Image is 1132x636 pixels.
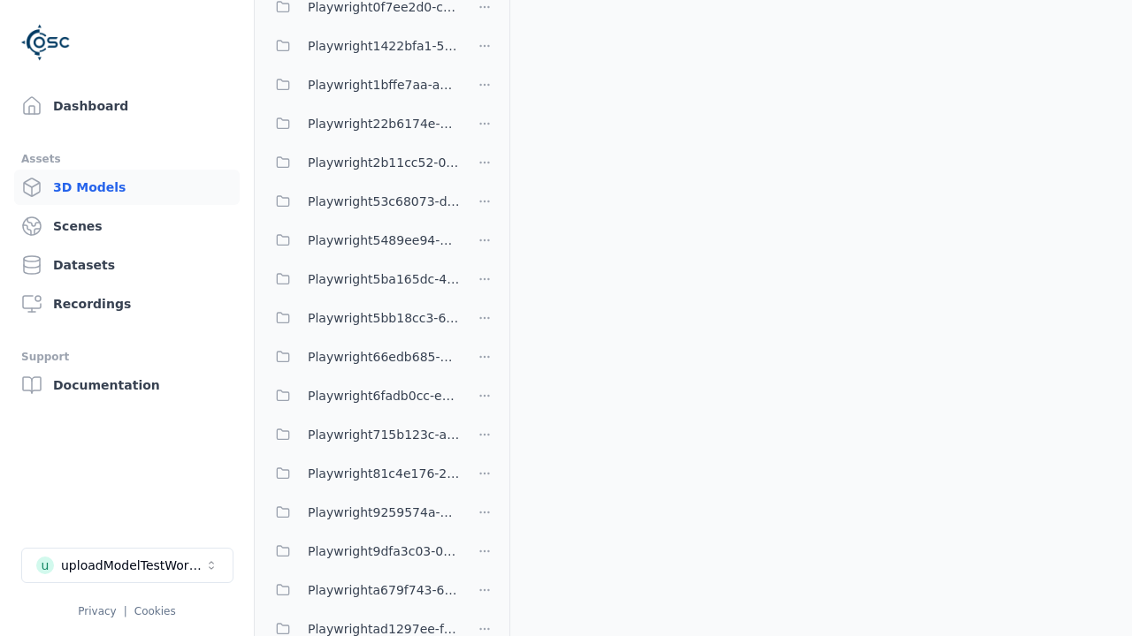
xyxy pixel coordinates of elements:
button: Playwright715b123c-a835-4a65-8ece-9ded38a37e45 [265,417,460,452]
a: Scenes [14,208,240,244]
a: Recordings [14,286,240,322]
button: Playwright2b11cc52-0628-45c2-b254-e7a188ec4503 [265,145,460,180]
span: | [124,605,127,617]
span: Playwright22b6174e-55d1-406d-adb6-17e426fa5cd6 [308,113,460,134]
button: Playwright1422bfa1-5065-45c6-98b3-ab75e32174d7 [265,28,460,64]
span: Playwright5bb18cc3-6009-4845-b7f0-56397e98b07f [308,307,460,329]
span: Playwright715b123c-a835-4a65-8ece-9ded38a37e45 [308,424,460,445]
div: uploadModelTestWorkspace [61,556,204,574]
span: Playwright6fadb0cc-edc0-4fea-9072-369268bd9eb3 [308,385,460,406]
a: Documentation [14,367,240,403]
span: Playwright2b11cc52-0628-45c2-b254-e7a188ec4503 [308,152,460,173]
img: Logo [21,18,71,67]
button: Playwright5ba165dc-4089-478a-8d09-304bc8481d88 [265,261,460,297]
button: Playwright9259574a-99d8-4589-8e4f-773eb3ccbbb2 [265,495,460,530]
a: Privacy [78,605,116,617]
div: Assets [21,148,233,170]
span: Playwright9259574a-99d8-4589-8e4f-773eb3ccbbb2 [308,502,460,523]
button: Playwright6fadb0cc-edc0-4fea-9072-369268bd9eb3 [265,378,460,413]
a: 3D Models [14,170,240,205]
span: Playwright1bffe7aa-a2d6-48ff-926d-a47ed35bd152 [308,74,460,95]
button: Playwright66edb685-8523-4a35-9d9e-48a05c11847b [265,339,460,375]
button: Playwright53c68073-d5c8-44ac-8dad-195e9eff2066 [265,184,460,219]
button: Playwright81c4e176-2a30-4da1-8eed-eab258023260 [265,456,460,491]
button: Playwright1bffe7aa-a2d6-48ff-926d-a47ed35bd152 [265,67,460,102]
span: Playwright9dfa3c03-00a9-4ca2-9f4b-f0b1cd927ec8 [308,541,460,562]
button: Playwright5bb18cc3-6009-4845-b7f0-56397e98b07f [265,300,460,336]
span: Playwright81c4e176-2a30-4da1-8eed-eab258023260 [308,463,460,484]
button: Playwright5489ee94-77c0-4cdc-8ec7-0072a5d2a389 [265,223,460,258]
a: Cookies [134,605,176,617]
span: Playwright5489ee94-77c0-4cdc-8ec7-0072a5d2a389 [308,230,460,251]
div: u [36,556,54,574]
button: Playwright22b6174e-55d1-406d-adb6-17e426fa5cd6 [265,106,460,141]
span: Playwright5ba165dc-4089-478a-8d09-304bc8481d88 [308,269,460,290]
span: Playwright53c68073-d5c8-44ac-8dad-195e9eff2066 [308,191,460,212]
span: Playwrighta679f743-6502-4593-9ef9-45d94dfc9c2e [308,579,460,601]
a: Dashboard [14,88,240,124]
button: Select a workspace [21,548,233,583]
div: Support [21,346,233,367]
span: Playwright1422bfa1-5065-45c6-98b3-ab75e32174d7 [308,35,460,57]
a: Datasets [14,247,240,283]
span: Playwright66edb685-8523-4a35-9d9e-48a05c11847b [308,346,460,367]
button: Playwrighta679f743-6502-4593-9ef9-45d94dfc9c2e [265,572,460,608]
button: Playwright9dfa3c03-00a9-4ca2-9f4b-f0b1cd927ec8 [265,534,460,569]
